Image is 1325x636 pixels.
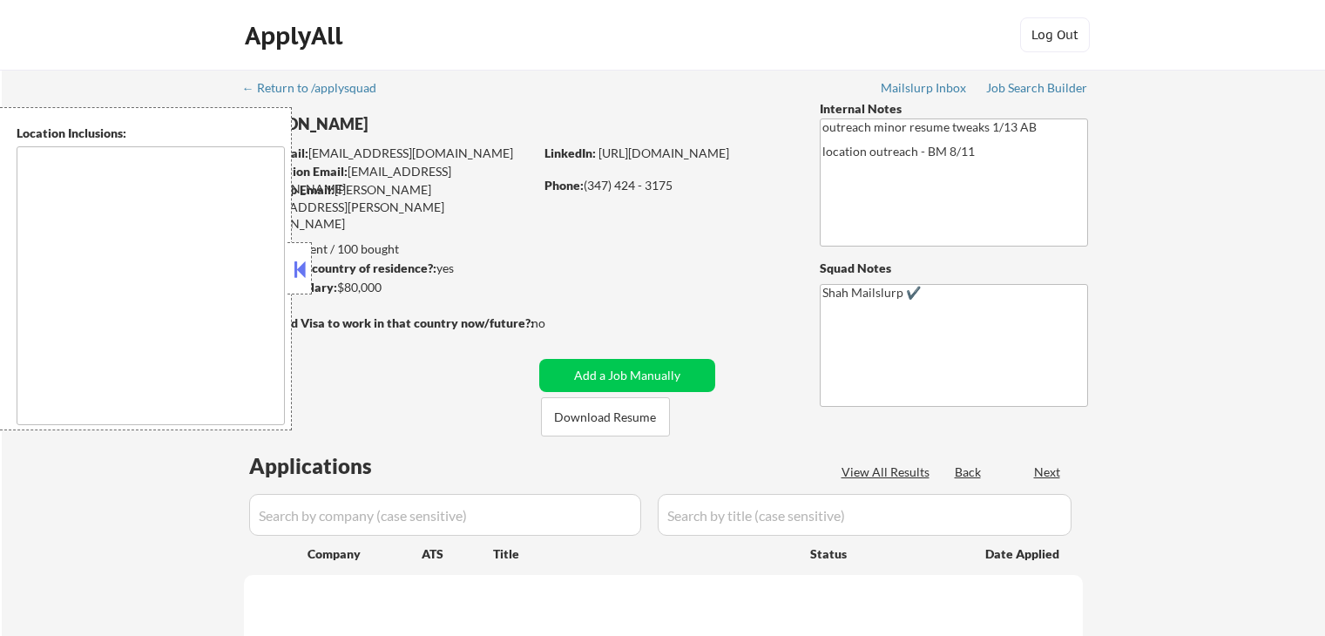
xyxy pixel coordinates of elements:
strong: Will need Visa to work in that country now/future?: [244,315,534,330]
div: [PERSON_NAME] [244,113,602,135]
input: Search by company (case sensitive) [249,494,641,536]
strong: LinkedIn: [544,145,596,160]
a: ← Return to /applysquad [242,81,393,98]
div: $80,000 [243,279,533,296]
div: Status [810,538,960,569]
div: no [531,315,581,332]
div: Company [308,545,422,563]
div: [EMAIL_ADDRESS][DOMAIN_NAME] [245,163,533,197]
div: [PERSON_NAME][EMAIL_ADDRESS][PERSON_NAME][DOMAIN_NAME] [244,181,533,233]
div: (347) 424 - 3175 [544,177,791,194]
div: Applications [249,456,422,477]
div: Mailslurp Inbox [881,82,968,94]
div: Location Inclusions: [17,125,285,142]
div: Date Applied [985,545,1062,563]
div: ATS [422,545,493,563]
div: Next [1034,463,1062,481]
div: Squad Notes [820,260,1088,277]
div: 82 sent / 100 bought [243,240,533,258]
button: Log Out [1020,17,1090,52]
a: Mailslurp Inbox [881,81,968,98]
div: yes [243,260,528,277]
div: View All Results [842,463,935,481]
div: ApplyAll [245,21,348,51]
input: Search by title (case sensitive) [658,494,1071,536]
div: [EMAIL_ADDRESS][DOMAIN_NAME] [245,145,533,162]
div: Back [955,463,983,481]
button: Add a Job Manually [539,359,715,392]
a: [URL][DOMAIN_NAME] [598,145,729,160]
div: Internal Notes [820,100,1088,118]
strong: Can work in country of residence?: [243,260,436,275]
div: Job Search Builder [986,82,1088,94]
button: Download Resume [541,397,670,436]
div: ← Return to /applysquad [242,82,393,94]
div: Title [493,545,794,563]
strong: Phone: [544,178,584,193]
